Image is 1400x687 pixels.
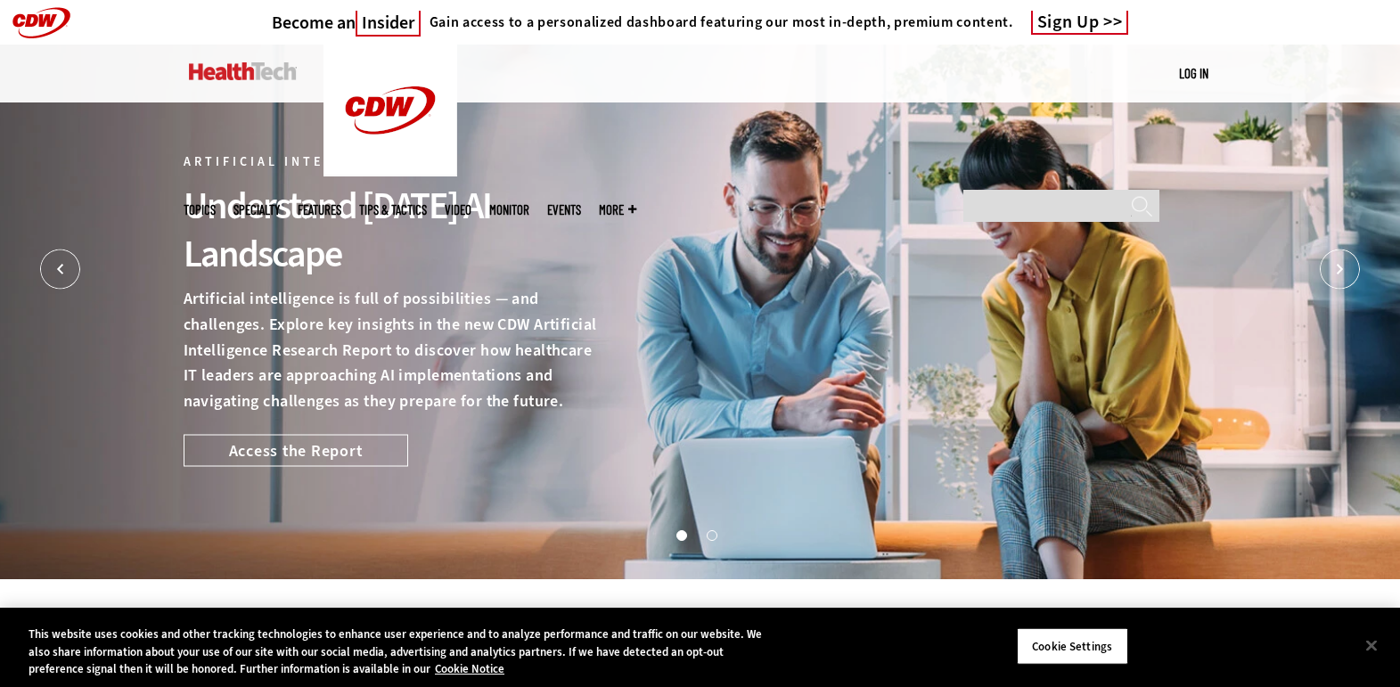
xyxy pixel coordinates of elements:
span: Topics [184,203,216,217]
button: Close [1352,626,1391,665]
span: More [599,203,636,217]
a: Become anInsider [272,12,421,34]
a: CDW [323,162,457,181]
span: Specialty [233,203,280,217]
button: 2 of 2 [707,530,716,539]
div: This website uses cookies and other tracking technologies to enhance user experience and to analy... [29,626,770,678]
a: Tips & Tactics [359,203,427,217]
img: Home [323,45,457,176]
button: Next [1320,249,1360,290]
button: Prev [40,249,80,290]
a: Features [298,203,341,217]
div: Understand [DATE] AI Landscape [184,182,597,278]
div: User menu [1179,64,1208,83]
a: Events [547,203,581,217]
a: More information about your privacy [435,661,504,676]
a: Log in [1179,65,1208,81]
a: MonITor [489,203,529,217]
a: Access the Report [184,434,408,466]
a: Gain access to a personalized dashboard featuring our most in-depth, premium content. [421,13,1013,31]
a: Video [445,203,471,217]
p: Artificial intelligence is full of possibilities — and challenges. Explore key insights in the ne... [184,286,597,414]
h4: Gain access to a personalized dashboard featuring our most in-depth, premium content. [430,13,1013,31]
button: Cookie Settings [1017,627,1128,665]
img: Home [189,62,297,80]
h3: Become an [272,12,421,34]
button: 1 of 2 [676,530,685,539]
span: Insider [356,11,421,37]
a: Sign Up [1031,11,1129,35]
